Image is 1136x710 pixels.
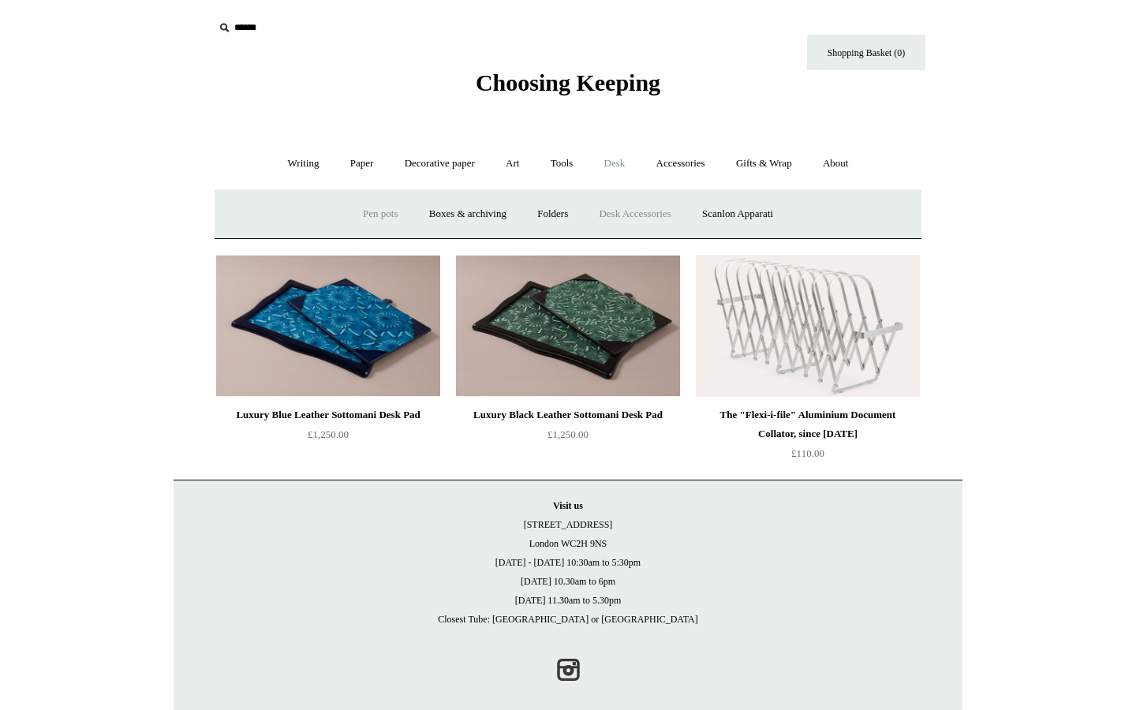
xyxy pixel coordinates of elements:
a: Folders [523,193,582,235]
img: Luxury Blue Leather Sottomani Desk Pad [216,255,440,397]
a: Luxury Blue Leather Sottomani Desk Pad Luxury Blue Leather Sottomani Desk Pad [216,255,440,397]
a: Luxury Black Leather Sottomani Desk Pad £1,250.00 [456,405,680,470]
a: Art [491,143,533,185]
a: About [809,143,863,185]
a: Writing [274,143,334,185]
p: [STREET_ADDRESS] London WC2H 9NS [DATE] - [DATE] 10:30am to 5:30pm [DATE] 10.30am to 6pm [DATE] 1... [189,496,947,629]
span: £110.00 [791,447,824,459]
a: The "Flexi-i-file" Aluminium Document Collator, since [DATE] £110.00 [696,405,920,470]
a: Boxes & archiving [415,193,521,235]
a: Choosing Keeping [476,82,660,93]
a: Luxury Black Leather Sottomani Desk Pad Luxury Black Leather Sottomani Desk Pad [456,255,680,397]
a: Decorative paper [390,143,489,185]
a: Accessories [642,143,719,185]
a: Instagram [551,652,585,687]
a: Desk [590,143,640,185]
a: Gifts & Wrap [722,143,806,185]
img: The "Flexi-i-file" Aluminium Document Collator, since 1941 [696,255,920,397]
span: Choosing Keeping [476,69,660,95]
a: The "Flexi-i-file" Aluminium Document Collator, since 1941 The "Flexi-i-file" Aluminium Document ... [696,255,920,397]
img: Luxury Black Leather Sottomani Desk Pad [456,255,680,397]
a: Desk Accessories [585,193,685,235]
a: Scanlon Apparati [688,193,787,235]
a: Paper [336,143,388,185]
span: £1,250.00 [308,428,349,440]
div: Luxury Blue Leather Sottomani Desk Pad [220,405,436,424]
a: Pen pots [349,193,412,235]
div: Luxury Black Leather Sottomani Desk Pad [460,405,676,424]
span: £1,250.00 [547,428,589,440]
div: The "Flexi-i-file" Aluminium Document Collator, since [DATE] [700,405,916,443]
a: Tools [536,143,588,185]
strong: Visit us [553,500,583,511]
a: Luxury Blue Leather Sottomani Desk Pad £1,250.00 [216,405,440,470]
a: Shopping Basket (0) [807,35,925,70]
